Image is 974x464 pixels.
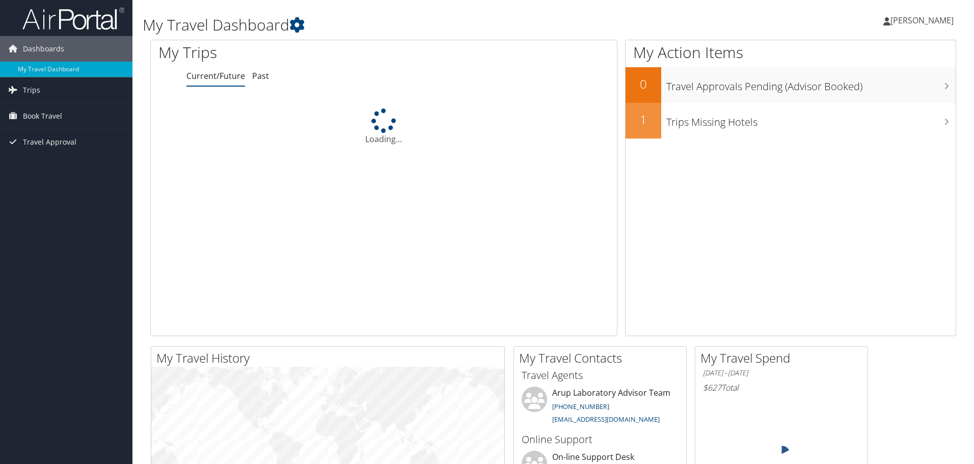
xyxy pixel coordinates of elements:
[703,368,860,378] h6: [DATE] - [DATE]
[626,75,661,93] h2: 0
[703,382,721,393] span: $627
[156,349,504,367] h2: My Travel History
[252,70,269,81] a: Past
[22,7,124,31] img: airportal-logo.png
[666,110,956,129] h3: Trips Missing Hotels
[23,129,76,155] span: Travel Approval
[626,103,956,139] a: 1Trips Missing Hotels
[519,349,686,367] h2: My Travel Contacts
[552,402,609,411] a: [PHONE_NUMBER]
[186,70,245,81] a: Current/Future
[890,15,954,26] span: [PERSON_NAME]
[626,111,661,128] h2: 1
[23,36,64,62] span: Dashboards
[158,42,415,63] h1: My Trips
[703,382,860,393] h6: Total
[626,42,956,63] h1: My Action Items
[626,67,956,103] a: 0Travel Approvals Pending (Advisor Booked)
[23,77,40,103] span: Trips
[151,108,617,145] div: Loading...
[883,5,964,36] a: [PERSON_NAME]
[552,415,660,424] a: [EMAIL_ADDRESS][DOMAIN_NAME]
[143,14,690,36] h1: My Travel Dashboard
[517,387,684,428] li: Arup Laboratory Advisor Team
[700,349,868,367] h2: My Travel Spend
[23,103,62,129] span: Book Travel
[522,368,679,383] h3: Travel Agents
[522,432,679,447] h3: Online Support
[666,74,956,94] h3: Travel Approvals Pending (Advisor Booked)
